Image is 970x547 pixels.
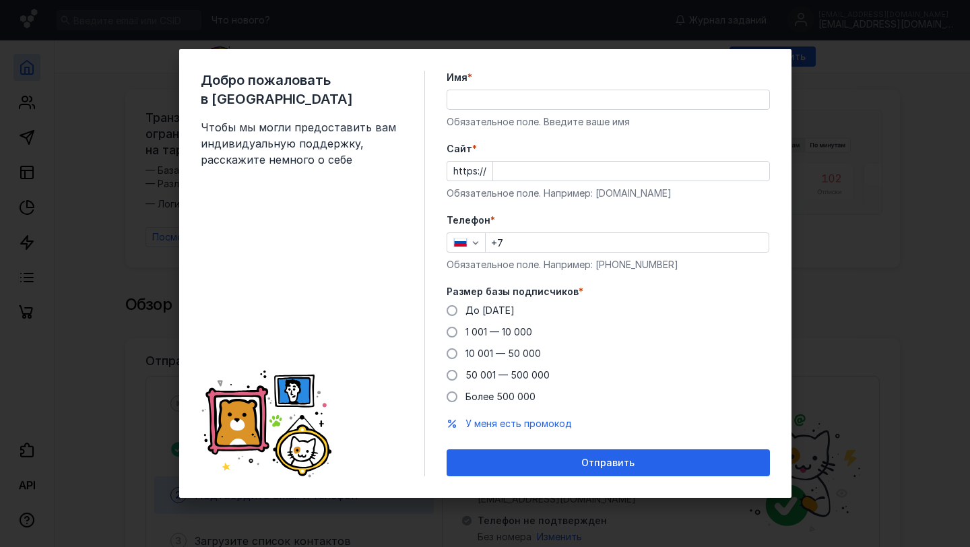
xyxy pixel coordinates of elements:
button: Отправить [447,449,770,476]
span: Более 500 000 [465,391,536,402]
div: Обязательное поле. Например: [PHONE_NUMBER] [447,258,770,271]
span: 10 001 — 50 000 [465,348,541,359]
span: Добро пожаловать в [GEOGRAPHIC_DATA] [201,71,403,108]
span: Телефон [447,214,490,227]
div: Обязательное поле. Например: [DOMAIN_NAME] [447,187,770,200]
span: Имя [447,71,467,84]
div: Обязательное поле. Введите ваше имя [447,115,770,129]
button: У меня есть промокод [465,417,572,430]
span: У меня есть промокод [465,418,572,429]
span: 50 001 — 500 000 [465,369,550,381]
span: Размер базы подписчиков [447,285,579,298]
span: 1 001 — 10 000 [465,326,532,337]
span: До [DATE] [465,304,515,316]
span: Cайт [447,142,472,156]
span: Отправить [581,457,635,469]
span: Чтобы мы могли предоставить вам индивидуальную поддержку, расскажите немного о себе [201,119,403,168]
